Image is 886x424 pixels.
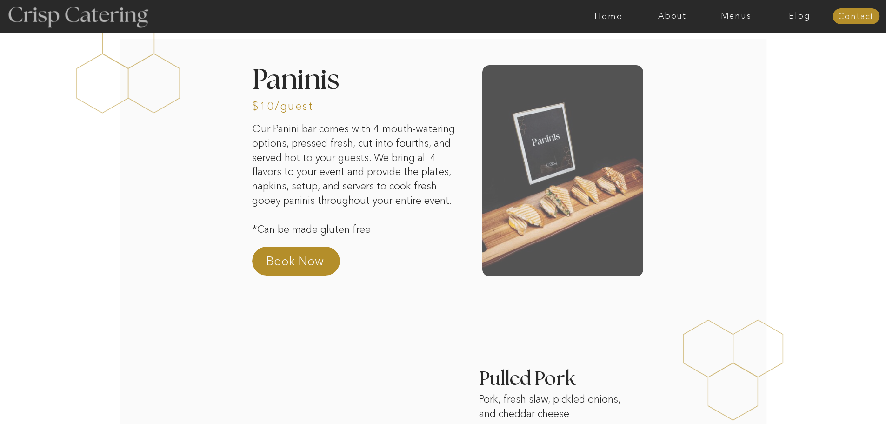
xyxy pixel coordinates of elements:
a: Contact [833,12,879,21]
a: Blog [768,12,832,21]
a: Book Now [266,253,348,275]
h2: Paninis [252,67,431,91]
p: Our Panini bar comes with 4 mouth-watering options, pressed fresh, cut into fourths, and served h... [252,122,459,251]
a: About [640,12,704,21]
a: Home [577,12,640,21]
a: Menus [704,12,768,21]
h3: $10/guest [252,101,305,109]
h3: Pulled Pork [479,370,776,378]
